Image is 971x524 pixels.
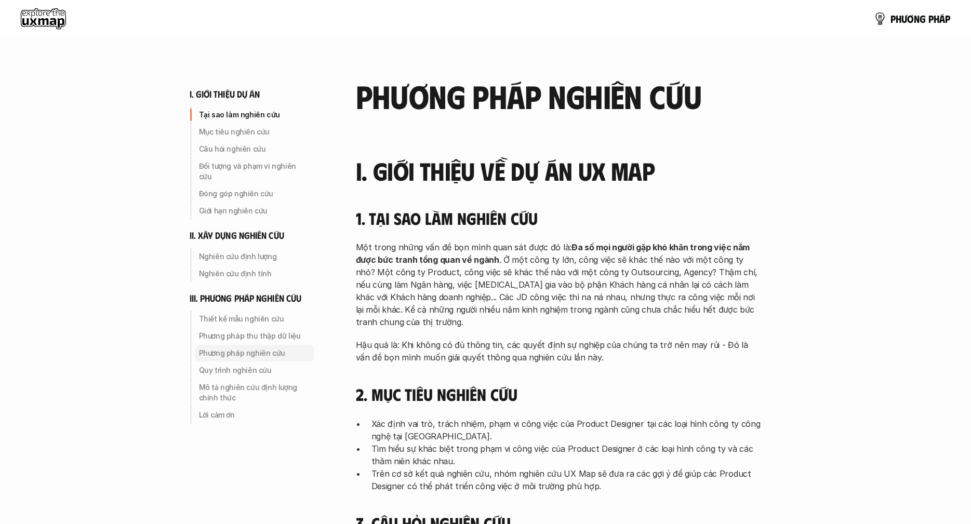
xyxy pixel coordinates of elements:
[874,8,950,29] a: phươngpháp
[190,88,260,100] h6: i. giới thiệu dự án
[356,157,761,185] h3: I. Giới thiệu về dự án UX Map
[199,189,310,199] p: Đóng góp nghiên cứu
[199,348,310,358] p: Phương pháp nghiên cứu
[190,407,314,423] a: Lời cảm ơn
[199,331,310,341] p: Phương pháp thu thập dữ liệu
[190,141,314,157] a: Câu hỏi nghiên cứu
[199,251,310,262] p: Nghiên cứu định lượng
[190,345,314,361] a: Phương pháp nghiên cứu
[928,13,934,24] span: p
[914,13,920,24] span: n
[199,206,310,216] p: Giới hạn nghiên cứu
[190,379,314,406] a: Mô tả nghiên cứu định lượng chính thức
[939,13,945,24] span: á
[190,124,314,140] a: Mục tiêu nghiên cứu
[907,13,914,24] span: ơ
[199,314,310,324] p: Thiết kế mẫu nghiên cứu
[190,230,284,241] h6: ii. xây dựng nghiên cứu
[190,203,314,219] a: Giới hạn nghiên cứu
[199,382,310,403] p: Mô tả nghiên cứu định lượng chính thức
[190,265,314,282] a: Nghiên cứu định tính
[190,106,314,123] a: Tại sao làm nghiên cứu
[920,13,926,24] span: g
[356,339,761,364] p: Hậu quả là: Khi không có đủ thông tin, các quyết định sự nghiệp của chúng ta trở nên may rủi - Đó...
[356,78,761,113] h2: phương pháp nghiên cứu
[356,241,761,328] p: Một trong những vấn đề bọn mình quan sát được đó là: . Ở một công ty lớn, công việc sẽ khác thế n...
[190,292,302,304] h6: iii. phương pháp nghiên cứu
[190,248,314,265] a: Nghiên cứu định lượng
[890,13,896,24] span: p
[199,110,310,120] p: Tại sao làm nghiên cứu
[199,268,310,279] p: Nghiên cứu định tính
[934,13,939,24] span: h
[356,208,761,228] h4: 1. Tại sao làm nghiên cứu
[901,13,907,24] span: ư
[199,144,310,154] p: Câu hỏi nghiên cứu
[371,467,761,492] p: Trên cơ sở kết quả nghiên cứu, nhóm nghiên cứu UX Map sẽ đưa ra các gợi ý để giúp các Product Des...
[199,410,310,420] p: Lời cảm ơn
[190,328,314,344] a: Phương pháp thu thập dữ liệu
[356,384,761,404] h4: 2. Mục tiêu nghiên cứu
[190,311,314,327] a: Thiết kế mẫu nghiên cứu
[190,362,314,379] a: Quy trình nghiên cứu
[199,127,310,137] p: Mục tiêu nghiên cứu
[945,13,950,24] span: p
[371,442,761,467] p: Tìm hiểu sự khác biệt trong phạm vi công việc của Product Designer ở các loại hình công ty và các...
[371,418,761,442] p: Xác định vai trò, trách nhiệm, phạm vi công việc của Product Designer tại các loại hình công ty c...
[190,185,314,202] a: Đóng góp nghiên cứu
[896,13,901,24] span: h
[190,158,314,185] a: Đối tượng và phạm vi nghiên cứu
[199,161,310,182] p: Đối tượng và phạm vi nghiên cứu
[199,365,310,375] p: Quy trình nghiên cứu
